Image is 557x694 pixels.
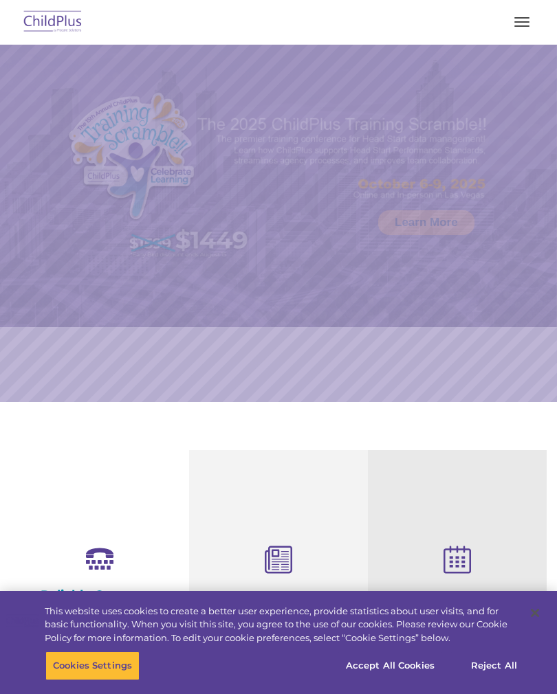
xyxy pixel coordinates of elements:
[45,651,140,680] button: Cookies Settings
[451,651,537,680] button: Reject All
[21,6,85,38] img: ChildPlus by Procare Solutions
[45,605,518,645] div: This website uses cookies to create a better user experience, provide statistics about user visit...
[21,587,179,618] h4: Reliable Customer Support
[520,598,550,628] button: Close
[338,651,442,680] button: Accept All Cookies
[199,590,358,635] h4: Child Development Assessments in ChildPlus
[378,210,474,235] a: Learn More
[378,590,536,605] h4: Free Regional Meetings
